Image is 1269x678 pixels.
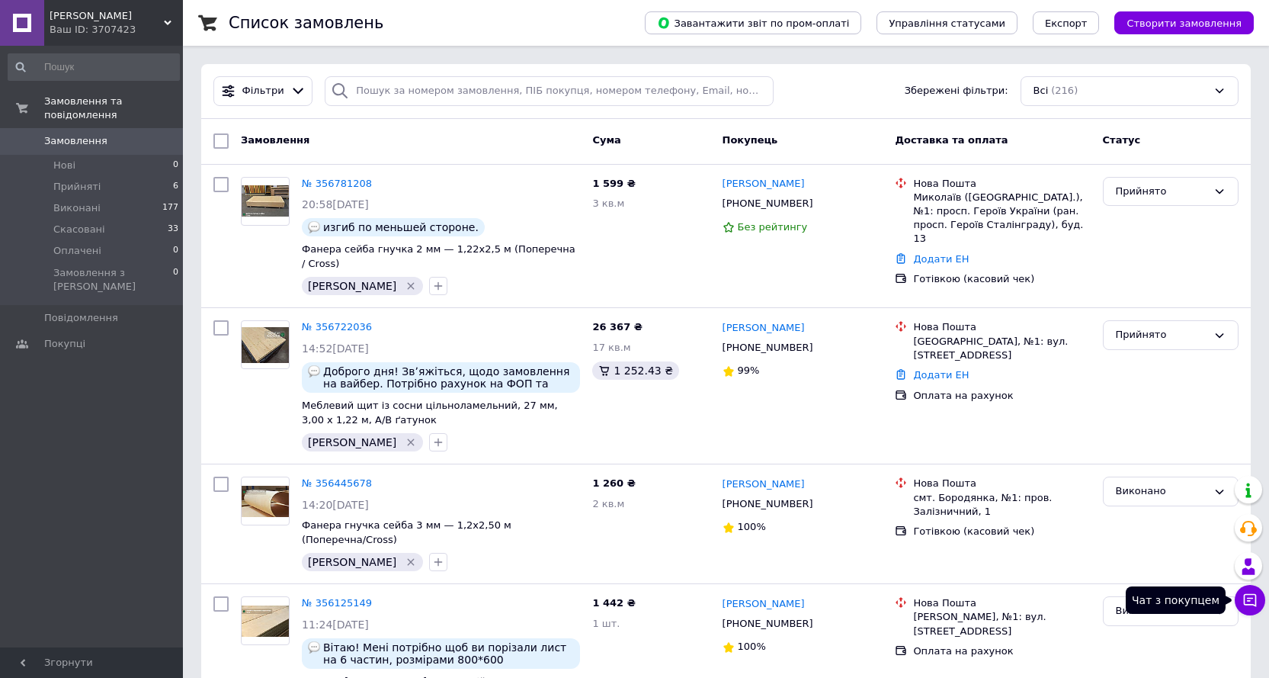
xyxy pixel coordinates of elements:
[592,498,624,509] span: 2 кв.м
[242,84,284,98] span: Фільтри
[913,596,1090,610] div: Нова Пошта
[723,177,805,191] a: [PERSON_NAME]
[8,53,180,81] input: Пошук
[1045,18,1088,29] span: Експорт
[913,177,1090,191] div: Нова Пошта
[1235,585,1265,615] button: Чат з покупцем
[592,477,635,489] span: 1 260 ₴
[913,610,1090,638] div: [PERSON_NAME], №1: вул. [STREET_ADDRESS]
[1126,586,1226,614] div: Чат з покупцем
[913,272,1090,286] div: Готівкою (касовий чек)
[738,221,808,233] span: Без рейтингу
[241,477,290,525] a: Фото товару
[323,641,574,666] span: Вітаю! Мені потрібно щоб ви порізали лист на 6 частин, розмірами 800*600
[173,266,178,294] span: 0
[913,191,1090,246] div: Миколаїв ([GEOGRAPHIC_DATA].), №1: просп. Героїв України (ран. просп. Героїв Сталінграду), буд. 13
[1033,84,1049,98] span: Всі
[50,9,164,23] span: Вуд Вей Експерт
[241,596,290,645] a: Фото товару
[723,477,805,492] a: [PERSON_NAME]
[738,641,766,652] span: 100%
[1033,11,1100,34] button: Експорт
[592,618,620,629] span: 1 шт.
[53,201,101,215] span: Виконані
[302,178,372,189] a: № 356781208
[405,556,417,568] svg: Видалити мітку
[241,177,290,226] a: Фото товару
[302,321,372,333] a: № 356722036
[719,338,816,358] div: [PHONE_NUMBER]
[50,23,183,37] div: Ваш ID: 3707423
[242,606,289,637] img: Фото товару
[302,400,558,426] a: Меблевий щит із сосни цільноламельний, 27 мм, 3,00 х 1,22 м, А/В ґатунок
[913,477,1090,490] div: Нова Пошта
[302,499,369,511] span: 14:20[DATE]
[1116,327,1207,343] div: Прийнято
[53,223,105,236] span: Скасовані
[302,619,369,631] span: 11:24[DATE]
[173,180,178,194] span: 6
[723,321,805,336] a: [PERSON_NAME]
[723,597,805,612] a: [PERSON_NAME]
[53,244,101,258] span: Оплачені
[53,159,75,172] span: Нові
[592,134,620,146] span: Cума
[1099,17,1254,28] a: Створити замовлення
[592,342,630,353] span: 17 кв.м
[405,280,417,292] svg: Видалити мітку
[719,194,816,214] div: [PHONE_NUMBER]
[308,641,320,654] img: :speech_balloon:
[1116,603,1207,619] div: Виконано
[1114,11,1254,34] button: Створити замовлення
[592,361,679,380] div: 1 252.43 ₴
[738,521,766,532] span: 100%
[308,556,396,568] span: [PERSON_NAME]
[308,280,396,292] span: [PERSON_NAME]
[44,134,107,148] span: Замовлення
[719,614,816,634] div: [PHONE_NUMBER]
[913,335,1090,362] div: [GEOGRAPHIC_DATA], №1: вул. [STREET_ADDRESS]
[657,16,849,30] span: Завантажити звіт по пром-оплаті
[162,201,178,215] span: 177
[323,221,479,233] span: изгиб по меньшей стороне.
[168,223,178,236] span: 33
[242,185,289,217] img: Фото товару
[738,365,760,376] span: 99%
[242,486,289,517] img: Фото товару
[592,178,635,189] span: 1 599 ₴
[592,198,624,209] span: 3 кв.м
[242,327,289,363] img: Фото товару
[592,597,635,609] span: 1 442 ₴
[173,159,178,172] span: 0
[913,320,1090,334] div: Нова Пошта
[1116,184,1207,200] div: Прийнято
[913,389,1090,403] div: Оплата на рахунок
[53,180,101,194] span: Прийняті
[241,134,309,146] span: Замовлення
[302,597,372,609] a: № 356125149
[325,76,774,106] input: Пошук за номером замовлення, ПІБ покупця, номером телефону, Email, номером накладної
[905,84,1008,98] span: Збережені фільтри:
[323,365,574,390] span: Доброго дня! Звʼяжіться, щодо замовлення на вайбер. Потрібно рахунок на ФОП та обговорити умови д...
[1051,85,1078,96] span: (216)
[308,436,396,448] span: [PERSON_NAME]
[308,365,320,378] img: :speech_balloon:
[302,198,369,210] span: 20:58[DATE]
[1126,18,1242,29] span: Створити замовлення
[719,494,816,514] div: [PHONE_NUMBER]
[913,644,1090,658] div: Оплата на рахунок
[302,477,372,489] a: № 356445678
[913,525,1090,538] div: Готівкою (касовий чек)
[44,311,118,325] span: Повідомлення
[913,369,969,381] a: Додати ЕН
[302,243,575,269] a: Фанера сейба гнучка 2 мм — 1,22х2,5 м (Поперечна / Cross)
[44,95,183,122] span: Замовлення та повідомлення
[405,436,417,448] svg: Видалити мітку
[308,221,320,233] img: :speech_balloon:
[592,321,642,333] span: 26 367 ₴
[1116,484,1207,500] div: Виконано
[241,320,290,369] a: Фото товару
[913,253,969,265] a: Додати ЕН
